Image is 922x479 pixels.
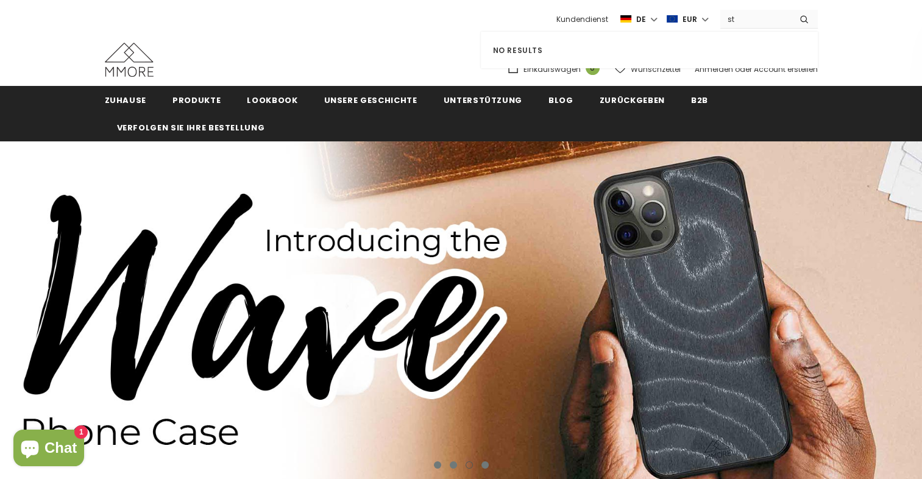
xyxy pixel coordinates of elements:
[683,13,697,26] span: EUR
[172,86,221,113] a: Produkte
[450,461,457,469] button: 2
[105,43,154,77] img: MMORE Cases
[506,60,606,78] a: Einkaufswagen 0
[105,86,147,113] a: Zuhause
[556,14,608,24] span: Kundendienst
[620,14,631,24] img: i-lang-2.png
[548,86,573,113] a: Blog
[444,86,522,113] a: Unterstützung
[548,94,573,106] span: Blog
[466,461,473,469] button: 3
[600,94,665,106] span: Zurückgeben
[434,461,441,469] button: 1
[172,94,221,106] span: Produkte
[247,94,297,106] span: Lookbook
[481,461,489,469] button: 4
[523,63,581,76] span: Einkaufswagen
[631,63,681,76] span: Wunschzettel
[720,10,790,28] input: Search Site
[735,64,752,74] span: oder
[636,13,646,26] span: de
[247,86,297,113] a: Lookbook
[444,94,522,106] span: Unterstützung
[691,86,708,113] a: B2B
[600,86,665,113] a: Zurückgeben
[117,122,265,133] span: Verfolgen Sie Ihre Bestellung
[691,94,708,106] span: B2B
[754,64,818,74] a: Account erstellen
[614,59,681,80] a: Wunschzettel
[324,94,417,106] span: Unsere Geschichte
[10,430,88,469] inbox-online-store-chat: Onlineshop-Chat von Shopify
[695,64,733,74] a: Anmelden
[493,41,806,59] p: no results
[117,113,265,141] a: Verfolgen Sie Ihre Bestellung
[324,86,417,113] a: Unsere Geschichte
[105,94,147,106] span: Zuhause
